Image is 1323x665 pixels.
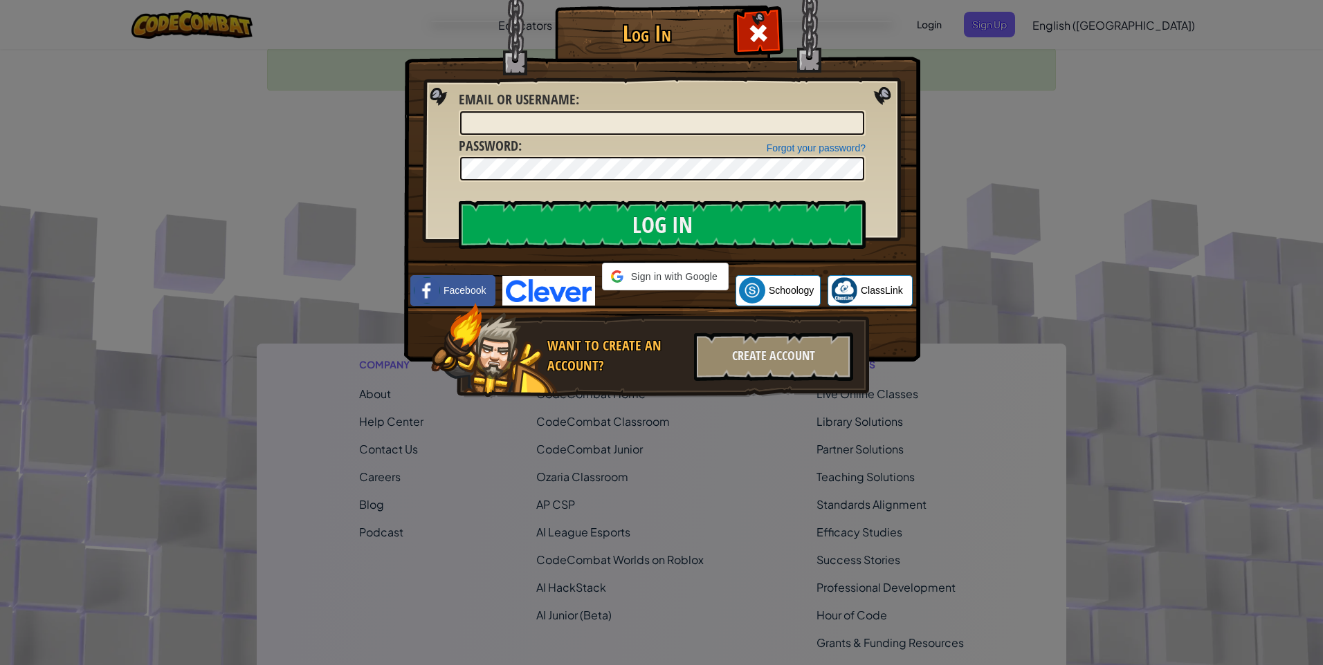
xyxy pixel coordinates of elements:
div: Sign in with Google [602,263,729,290]
h1: Log In [558,21,735,46]
img: clever-logo-blue.png [502,276,595,306]
span: Sign in with Google [629,270,720,283]
iframe: Sign in with Google Button [595,289,736,319]
div: Create Account [694,332,853,381]
img: classlink-logo-small.png [831,277,857,303]
span: Password [459,136,518,155]
label: : [459,136,522,156]
input: Log In [459,200,866,249]
label: : [459,90,579,110]
a: Forgot your password? [767,142,866,153]
img: schoology.png [739,277,765,303]
img: facebook_small.png [414,277,440,303]
span: Email or Username [459,90,576,109]
span: ClassLink [861,283,903,297]
div: Want to create an account? [547,336,686,375]
span: Facebook [444,283,486,297]
span: Schoology [769,283,814,297]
